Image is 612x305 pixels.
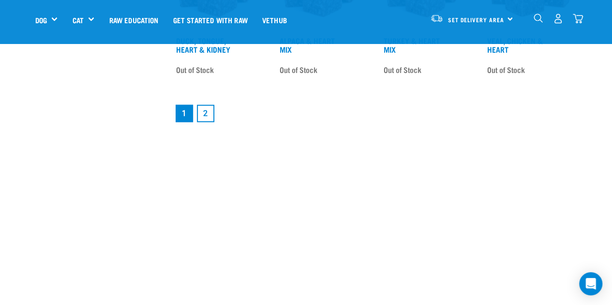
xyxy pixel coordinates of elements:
a: Get started with Raw [166,0,255,39]
a: Raw Education [102,0,165,39]
span: Set Delivery Area [448,18,504,21]
img: user.png [553,14,563,24]
span: Out of Stock [487,62,525,77]
div: Open Intercom Messenger [579,272,602,295]
a: Duck, Tongue, Heart & Kidney [176,38,230,51]
a: Cat [72,15,83,26]
a: Dog [35,15,47,26]
a: Veal, Chicken & Heart [487,38,543,51]
a: Goto page 2 [197,105,214,122]
img: home-icon@2x.png [573,14,583,24]
a: Vethub [255,0,294,39]
a: Turkey & Heart Mix [384,38,440,51]
img: van-moving.png [430,14,443,23]
span: Out of Stock [384,62,421,77]
span: Out of Stock [280,62,317,77]
a: Page 1 [176,105,193,122]
a: Alpaca & Heart Mix [280,38,335,51]
img: home-icon-1@2x.png [534,14,543,23]
span: Out of Stock [176,62,214,77]
nav: pagination [174,103,577,124]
